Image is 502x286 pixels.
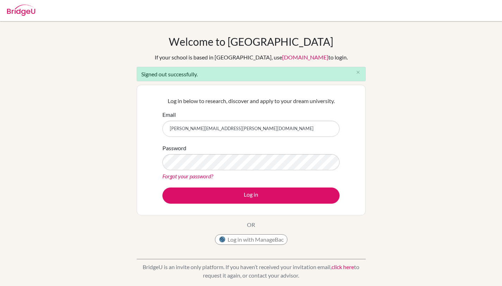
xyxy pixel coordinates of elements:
[137,263,366,280] p: BridgeU is an invite only platform. If you haven’t received your invitation email, to request it ...
[162,144,186,152] label: Password
[155,53,348,62] div: If your school is based in [GEOGRAPHIC_DATA], use to login.
[282,54,328,61] a: [DOMAIN_NAME]
[351,67,365,78] button: Close
[162,97,340,105] p: Log in below to research, discover and apply to your dream university.
[169,35,333,48] h1: Welcome to [GEOGRAPHIC_DATA]
[7,5,35,16] img: Bridge-U
[162,110,176,119] label: Email
[355,70,361,75] i: close
[162,173,213,179] a: Forgot your password?
[137,67,366,81] div: Signed out successfully.
[247,221,255,229] p: OR
[331,263,354,270] a: click here
[162,188,340,204] button: Log in
[215,234,287,245] button: Log in with ManageBac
